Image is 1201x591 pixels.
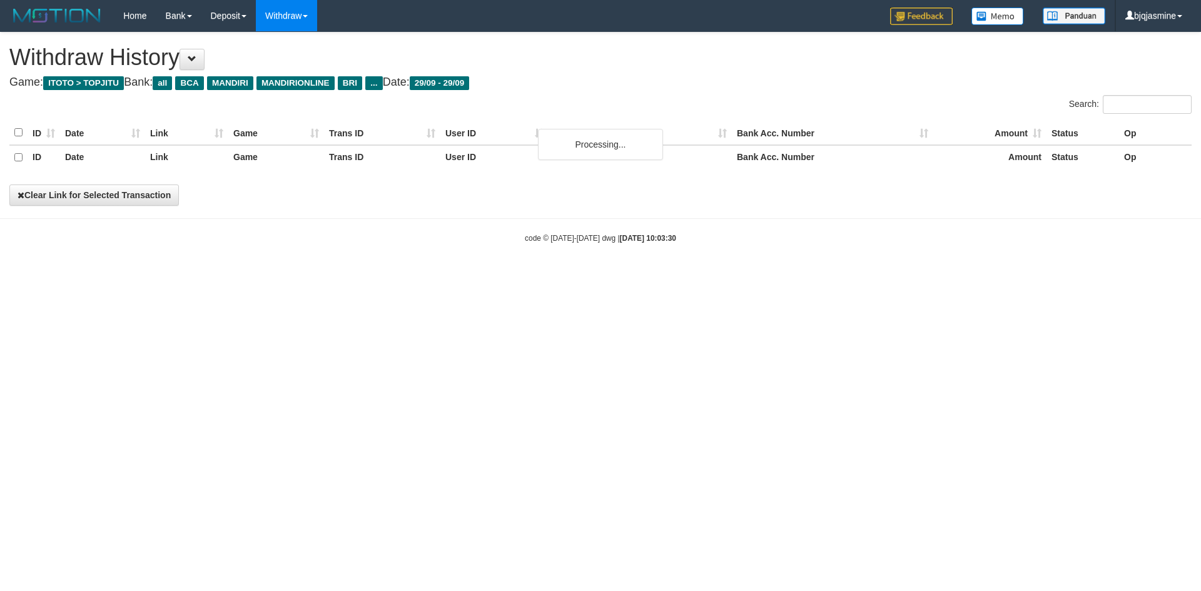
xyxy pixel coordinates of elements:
[338,76,362,90] span: BRI
[1043,8,1105,24] img: panduan.png
[60,145,145,169] th: Date
[890,8,953,25] img: Feedback.jpg
[60,121,145,145] th: Date
[9,6,104,25] img: MOTION_logo.png
[365,76,382,90] span: ...
[933,121,1046,145] th: Amount
[440,121,549,145] th: User ID
[9,184,179,206] button: Clear Link for Selected Transaction
[971,8,1024,25] img: Button%20Memo.svg
[1046,145,1119,169] th: Status
[1119,121,1192,145] th: Op
[9,45,1192,70] h1: Withdraw History
[933,145,1046,169] th: Amount
[549,121,732,145] th: Bank Acc. Name
[256,76,335,90] span: MANDIRIONLINE
[1103,95,1192,114] input: Search:
[175,76,203,90] span: BCA
[1069,95,1192,114] label: Search:
[324,145,440,169] th: Trans ID
[9,76,1192,89] h4: Game: Bank: Date:
[1119,145,1192,169] th: Op
[28,121,60,145] th: ID
[410,76,470,90] span: 29/09 - 29/09
[538,129,663,160] div: Processing...
[324,121,440,145] th: Trans ID
[153,76,172,90] span: all
[207,76,253,90] span: MANDIRI
[620,234,676,243] strong: [DATE] 10:03:30
[732,145,933,169] th: Bank Acc. Number
[145,145,228,169] th: Link
[440,145,549,169] th: User ID
[145,121,228,145] th: Link
[228,145,324,169] th: Game
[228,121,324,145] th: Game
[1046,121,1119,145] th: Status
[525,234,676,243] small: code © [DATE]-[DATE] dwg |
[28,145,60,169] th: ID
[732,121,933,145] th: Bank Acc. Number
[43,76,124,90] span: ITOTO > TOPJITU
